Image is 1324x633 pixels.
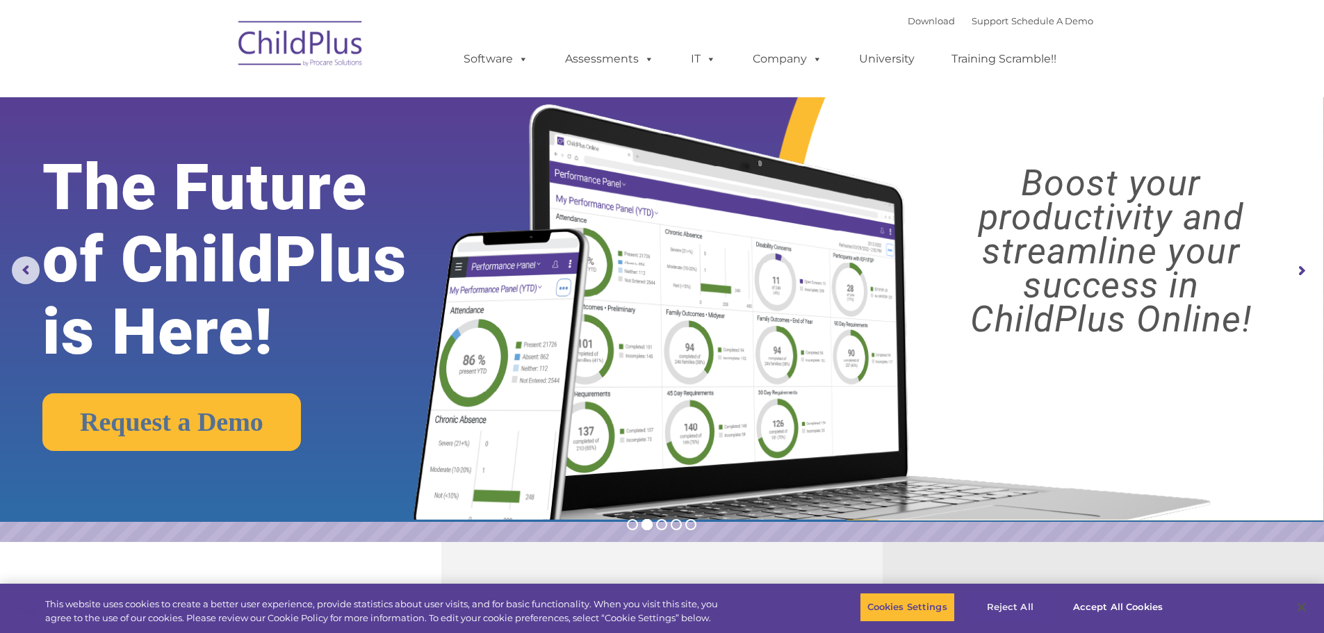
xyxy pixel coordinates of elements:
a: Download [908,15,955,26]
span: Phone number [193,149,252,159]
a: Company [739,45,836,73]
button: Cookies Settings [860,593,955,622]
a: Software [450,45,542,73]
button: Reject All [967,593,1054,622]
a: Support [972,15,1008,26]
span: Last name [193,92,236,102]
a: Request a Demo [42,393,301,451]
a: University [845,45,929,73]
font: | [908,15,1093,26]
a: Schedule A Demo [1011,15,1093,26]
a: Training Scramble!! [938,45,1070,73]
a: IT [677,45,730,73]
div: This website uses cookies to create a better user experience, provide statistics about user visit... [45,598,728,625]
img: ChildPlus by Procare Solutions [231,11,370,81]
rs-layer: Boost your productivity and streamline your success in ChildPlus Online! [915,166,1307,336]
rs-layer: The Future of ChildPlus is Here! [42,151,465,368]
button: Accept All Cookies [1065,593,1170,622]
button: Close [1286,592,1317,623]
a: Assessments [551,45,668,73]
